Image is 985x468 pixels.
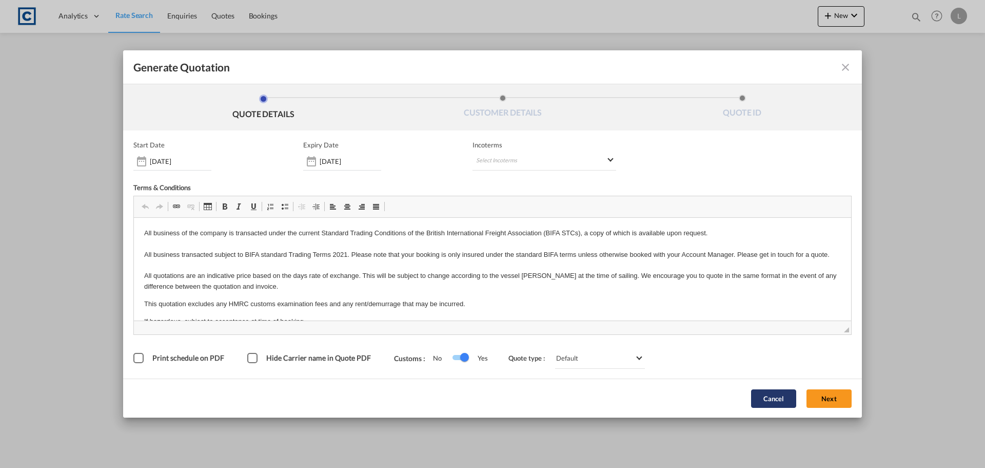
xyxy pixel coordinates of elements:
li: CUSTOMER DETAILS [383,95,623,122]
a: Insert/Remove Bulleted List [278,200,292,213]
li: QUOTE DETAILS [144,95,383,122]
span: Print schedule on PDF [152,353,224,362]
a: Underline (Ctrl+U) [246,200,261,213]
md-checkbox: Hide Carrier name in Quote PDF [247,353,373,363]
a: Italic (Ctrl+I) [232,200,246,213]
a: Unlink [184,200,198,213]
span: Generate Quotation [133,61,230,74]
a: Table [201,200,215,213]
div: Terms & Conditions [133,183,493,196]
p: Expiry Date [303,141,339,149]
button: Next [806,389,852,408]
input: Start date [150,157,211,165]
div: Default [556,354,578,362]
a: Redo (Ctrl+Y) [152,200,167,213]
a: Increase Indent [309,200,323,213]
a: Link (Ctrl+K) [169,200,184,213]
a: Align Left [326,200,340,213]
li: QUOTE ID [622,95,862,122]
a: Bold (Ctrl+B) [218,200,232,213]
span: Drag to resize [844,327,849,332]
a: Centre [340,200,354,213]
a: Align Right [354,200,369,213]
md-select: Select Incoterms [472,152,616,171]
span: Incoterms [472,141,616,149]
span: Quote type : [508,354,553,362]
a: Insert/Remove Numbered List [263,200,278,213]
a: Decrease Indent [294,200,309,213]
a: Undo (Ctrl+Z) [138,200,152,213]
button: Cancel [751,389,796,408]
span: Hide Carrier name in Quote PDF [266,353,371,362]
iframe: Rich Text Editor, editor4 [134,218,851,321]
span: Customs : [394,354,433,363]
p: Start Date [133,141,165,149]
span: No [433,354,452,362]
md-icon: icon-close fg-AAA8AD cursor m-0 [839,61,852,73]
body: Rich Text Editor, editor4 [10,10,707,109]
input: Expiry date [320,157,381,165]
p: All business of the company is transacted under the current Standard Trading Conditions of the Br... [10,10,707,74]
span: Yes [467,354,488,362]
p: If hazardous, subject to acceptance at time of booking. [10,99,707,109]
md-checkbox: Print schedule on PDF [133,353,227,363]
md-switch: Switch 1 [452,350,467,366]
a: Justify [369,200,383,213]
md-dialog: Generate QuotationQUOTE ... [123,50,862,418]
p: This quotation excludes any HMRC customs examination fees and any rent/demurrage that may be incu... [10,81,707,92]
